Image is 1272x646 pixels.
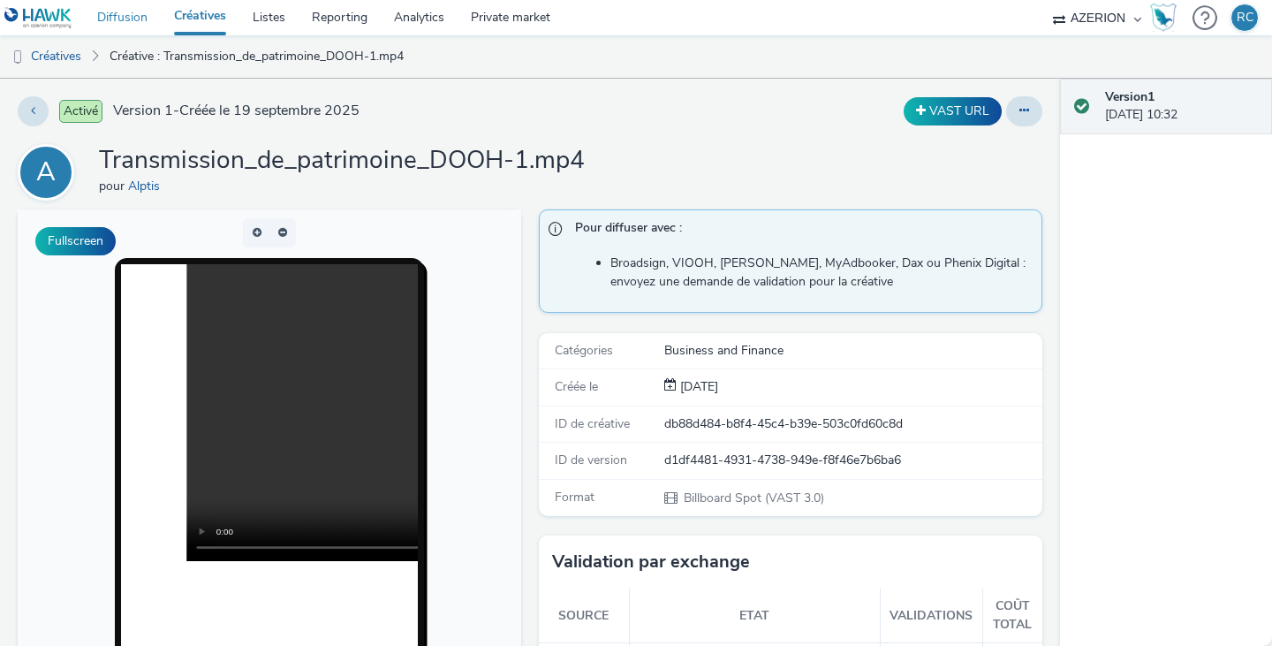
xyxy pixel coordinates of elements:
[677,378,718,395] span: [DATE]
[899,97,1006,125] div: Dupliquer la créative en un VAST URL
[610,255,1033,291] li: Broadsign, VIOOH, [PERSON_NAME], MyAdbooker, Dax ou Phenix Digital : envoyez une demande de valid...
[18,163,81,180] a: A
[1150,4,1184,32] a: Hawk Academy
[36,148,56,197] div: A
[575,219,1024,242] span: Pour diffuser avec :
[1105,88,1258,125] div: [DATE] 10:32
[35,227,116,255] button: Fullscreen
[552,549,750,575] h3: Validation par exchange
[113,101,360,121] span: Version 1 - Créée le 19 septembre 2025
[101,35,413,78] a: Créative : Transmission_de_patrimoine_DOOH-1.mp4
[555,452,627,468] span: ID de version
[555,342,613,359] span: Catégories
[9,49,26,66] img: dooh
[1105,88,1155,105] strong: Version 1
[555,489,594,505] span: Format
[664,415,1041,433] div: db88d484-b8f4-45c4-b39e-503c0fd60c8d
[4,7,72,29] img: undefined Logo
[539,589,629,642] th: Source
[1237,4,1253,31] div: RC
[682,490,824,506] span: Billboard Spot (VAST 3.0)
[128,178,167,194] a: Alptis
[982,589,1042,642] th: Coût total
[59,100,102,123] span: Activé
[99,178,128,194] span: pour
[904,97,1002,125] button: VAST URL
[677,378,718,396] div: Création 19 septembre 2025, 10:32
[629,589,880,642] th: Etat
[555,378,598,395] span: Créée le
[664,342,1041,360] div: Business and Finance
[99,144,585,178] h1: Transmission_de_patrimoine_DOOH-1.mp4
[1150,4,1177,32] img: Hawk Academy
[880,589,982,642] th: Validations
[664,452,1041,469] div: d1df4481-4931-4738-949e-f8f46e7b6ba6
[555,415,630,432] span: ID de créative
